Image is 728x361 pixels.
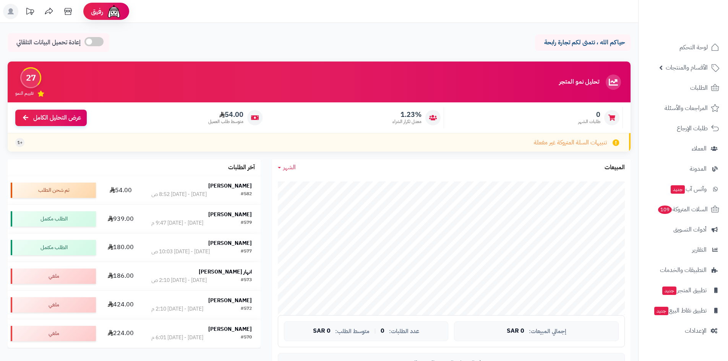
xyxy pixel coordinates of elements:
a: التقارير [643,241,723,259]
div: ملغي [11,297,96,312]
span: الإعدادات [685,325,707,336]
span: رفيق [91,7,103,16]
a: السلات المتروكة109 [643,200,723,219]
div: ملغي [11,326,96,341]
a: تطبيق نقاط البيعجديد [643,301,723,320]
a: الشهر [278,163,296,172]
span: 0 [578,110,600,119]
div: [DATE] - [DATE] 8:52 ص [151,191,207,198]
span: العملاء [692,143,707,154]
div: [DATE] - [DATE] 10:03 ص [151,248,210,256]
div: #572 [241,305,252,313]
a: التطبيقات والخدمات [643,261,723,279]
span: عرض التحليل الكامل [33,113,81,122]
div: تم شحن الطلب [11,183,96,198]
span: معدل تكرار الشراء [392,118,422,125]
span: التقارير [692,244,707,255]
a: لوحة التحكم [643,38,723,57]
span: 0 [381,328,384,335]
span: 109 [657,205,673,214]
a: الإعدادات [643,322,723,340]
span: 0 SAR [507,328,524,335]
p: حياكم الله ، نتمنى لكم تجارة رابحة [541,38,625,47]
td: 186.00 [99,262,143,290]
div: ملغي [11,269,96,284]
span: إعادة تحميل البيانات التلقائي [16,38,81,47]
span: عدد الطلبات: [389,328,419,335]
span: | [374,328,376,334]
a: المدونة [643,160,723,178]
td: 939.00 [99,205,143,233]
div: #582 [241,191,252,198]
a: عرض التحليل الكامل [15,110,87,126]
span: تطبيق المتجر [662,285,707,296]
span: جديد [654,307,668,315]
div: #570 [241,334,252,342]
a: أدوات التسويق [643,220,723,239]
div: #577 [241,248,252,256]
span: أدوات التسويق [673,224,707,235]
span: وآتس آب [670,184,707,194]
span: تنبيهات السلة المتروكة غير مفعلة [534,138,607,147]
span: الطلبات [690,83,708,93]
span: 0 SAR [313,328,331,335]
span: متوسط طلب العميل [208,118,243,125]
strong: [PERSON_NAME] [208,325,252,333]
span: طلبات الإرجاع [677,123,708,134]
a: طلبات الإرجاع [643,119,723,138]
span: +1 [17,139,23,146]
span: 1.23% [392,110,422,119]
a: المراجعات والأسئلة [643,99,723,117]
div: [DATE] - [DATE] 6:01 م [151,334,203,342]
h3: تحليل نمو المتجر [559,79,599,86]
td: 180.00 [99,233,143,262]
div: الطلب مكتمل [11,211,96,227]
div: [DATE] - [DATE] 2:10 ص [151,277,207,284]
span: تقييم النمو [15,90,34,97]
td: 224.00 [99,319,143,348]
a: العملاء [643,139,723,158]
img: ai-face.png [106,4,122,19]
h3: آخر الطلبات [228,164,255,171]
span: السلات المتروكة [657,204,708,215]
a: تحديثات المنصة [20,4,39,21]
a: تطبيق المتجرجديد [643,281,723,299]
strong: [PERSON_NAME] [208,182,252,190]
span: 54.00 [208,110,243,119]
a: الطلبات [643,79,723,97]
span: الأقسام والمنتجات [666,62,708,73]
div: الطلب مكتمل [11,240,96,255]
span: جديد [662,287,676,295]
div: [DATE] - [DATE] 9:47 م [151,219,203,227]
td: 424.00 [99,291,143,319]
span: المدونة [690,164,707,174]
span: التطبيقات والخدمات [660,265,707,275]
span: إجمالي المبيعات: [529,328,566,335]
a: وآتس آبجديد [643,180,723,198]
span: المراجعات والأسئلة [665,103,708,113]
strong: [PERSON_NAME] [208,239,252,247]
h3: المبيعات [605,164,625,171]
td: 54.00 [99,176,143,204]
strong: [PERSON_NAME] [208,210,252,219]
div: [DATE] - [DATE] 2:10 م [151,305,203,313]
span: تطبيق نقاط البيع [653,305,707,316]
strong: [PERSON_NAME] [208,296,252,304]
img: logo-2.png [676,6,721,22]
div: #573 [241,277,252,284]
span: جديد [671,185,685,194]
span: الشهر [283,163,296,172]
span: طلبات الشهر [578,118,600,125]
span: متوسط الطلب: [335,328,370,335]
strong: انهار [PERSON_NAME] [199,268,252,276]
div: #579 [241,219,252,227]
span: لوحة التحكم [679,42,708,53]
